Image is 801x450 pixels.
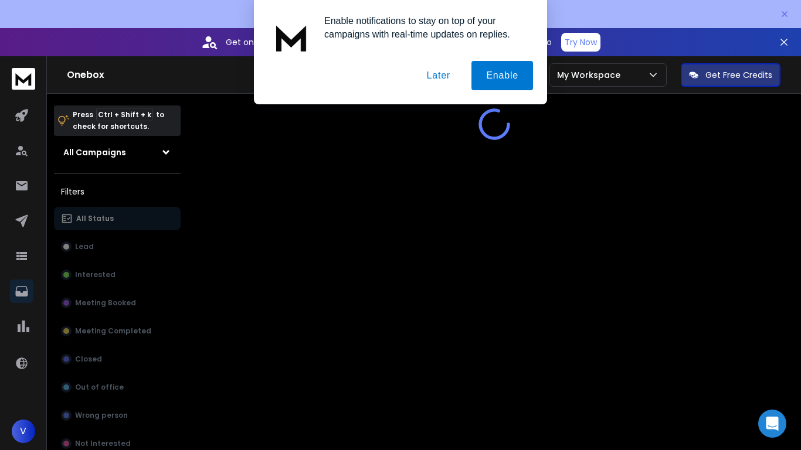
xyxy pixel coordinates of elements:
button: Later [412,61,464,90]
button: Enable [471,61,533,90]
h1: All Campaigns [63,146,126,158]
span: Ctrl + Shift + k [96,108,153,121]
button: V [12,420,35,443]
button: All Campaigns [54,141,181,164]
h3: Filters [54,183,181,200]
div: Enable notifications to stay on top of your campaigns with real-time updates on replies. [315,14,533,41]
div: Open Intercom Messenger [758,410,786,438]
p: Press to check for shortcuts. [73,109,164,132]
img: notification icon [268,14,315,61]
